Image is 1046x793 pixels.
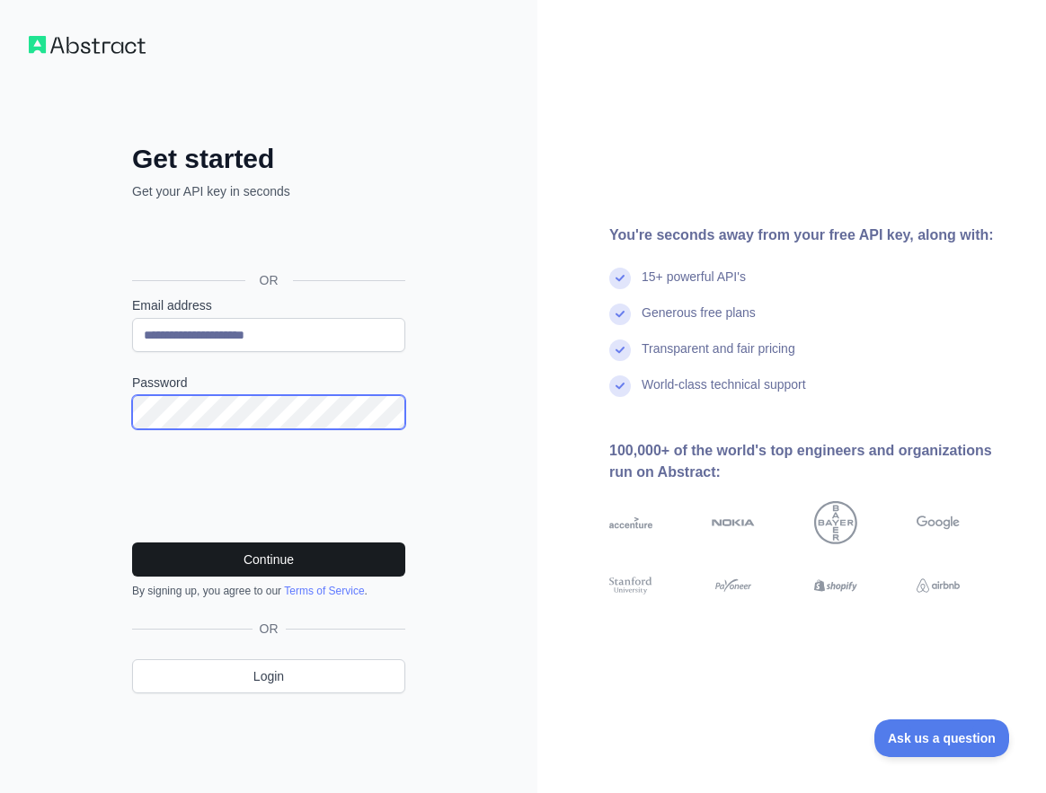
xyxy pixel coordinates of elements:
[29,36,146,54] img: Workflow
[609,339,631,361] img: check mark
[609,225,1017,246] div: You're seconds away from your free API key, along with:
[609,440,1017,483] div: 100,000+ of the world's top engineers and organizations run on Abstract:
[132,451,405,521] iframe: reCAPTCHA
[917,575,960,596] img: airbnb
[123,220,411,260] iframe: Sign in with Google Button
[642,339,795,375] div: Transparent and fair pricing
[874,719,1010,757] iframe: Toggle Customer Support
[814,501,857,544] img: bayer
[132,374,405,392] label: Password
[132,296,405,314] label: Email address
[245,271,293,289] span: OR
[712,501,755,544] img: nokia
[609,304,631,325] img: check mark
[642,304,756,339] div: Generous free plans
[609,501,652,544] img: accenture
[814,575,857,596] img: shopify
[253,620,286,638] span: OR
[712,575,755,596] img: payoneer
[642,268,746,304] div: 15+ powerful API's
[132,143,405,175] h2: Get started
[609,375,631,397] img: check mark
[917,501,960,544] img: google
[132,659,405,693] a: Login
[642,375,806,411] div: World-class technical support
[284,585,364,597] a: Terms of Service
[132,584,405,598] div: By signing up, you agree to our .
[609,575,652,596] img: stanford university
[609,268,631,289] img: check mark
[132,542,405,577] button: Continue
[132,182,405,200] p: Get your API key in seconds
